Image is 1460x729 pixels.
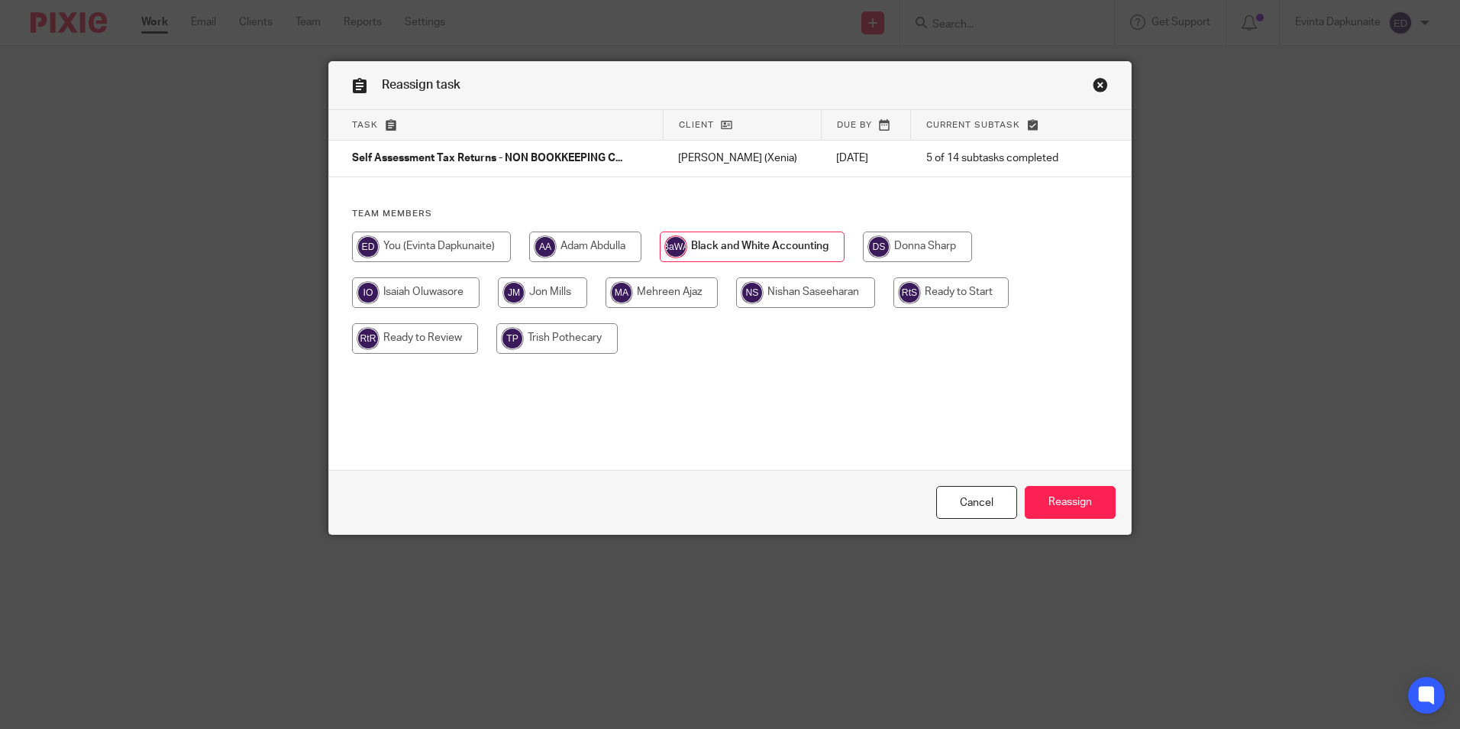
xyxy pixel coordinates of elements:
[382,79,460,91] span: Reassign task
[936,486,1017,519] a: Close this dialog window
[352,154,622,164] span: Self Assessment Tax Returns - NON BOOKKEEPING C...
[836,151,895,166] p: [DATE]
[837,121,872,129] span: Due by
[1093,77,1108,98] a: Close this dialog window
[352,121,378,129] span: Task
[1025,486,1116,519] input: Reassign
[926,121,1020,129] span: Current subtask
[678,151,806,166] p: [PERSON_NAME] (Xenia)
[679,121,714,129] span: Client
[911,141,1083,177] td: 5 of 14 subtasks completed
[352,208,1108,220] h4: Team members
